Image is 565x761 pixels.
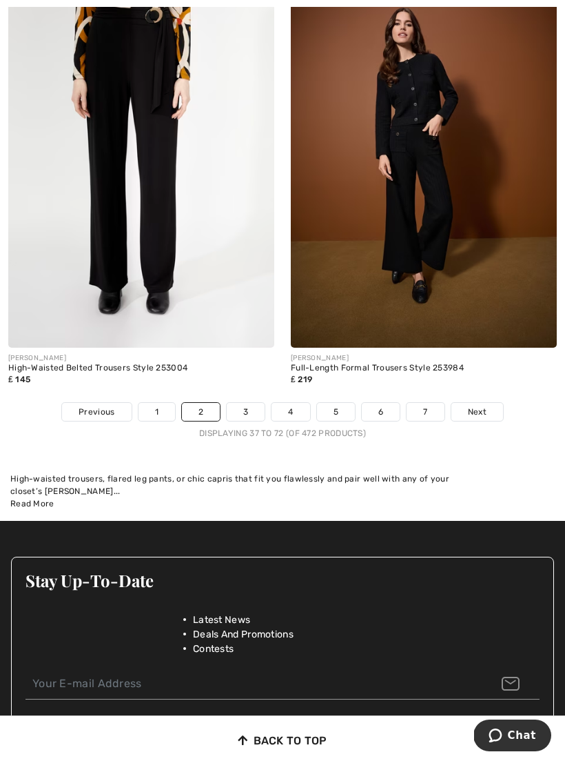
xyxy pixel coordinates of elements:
span: Previous [79,406,114,418]
label: I consent to the collection and use of my personal information in compliance with the . [25,713,438,726]
div: Full-Length Formal Trousers Style 253984 [291,364,557,373]
a: 1 [138,403,175,421]
div: High-Waisted Belted Trousers Style 253004 [8,364,274,373]
a: 7 [407,403,444,421]
a: 2 [182,403,220,421]
span: ₤ 145 [8,375,30,384]
a: Next [451,403,503,421]
div: High-waisted trousers, flared leg pants, or chic capris that fit you flawlessly and pair well wit... [10,473,555,497]
input: Your E-mail Address [25,669,540,700]
a: 4 [271,403,309,421]
a: Previous [62,403,131,421]
span: Latest News [193,613,250,627]
span: Deals And Promotions [193,627,294,642]
span: Read More [10,499,54,508]
span: Contests [193,642,234,656]
span: Next [468,406,486,418]
div: [PERSON_NAME] [291,353,557,364]
a: 3 [227,403,265,421]
div: [PERSON_NAME] [8,353,274,364]
a: 6 [362,403,400,421]
h3: Stay Up-To-Date [25,571,540,589]
span: ₤ 219 [291,375,312,384]
a: 5 [317,403,355,421]
iframe: Opens a widget where you can chat to one of our agents [474,720,551,754]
